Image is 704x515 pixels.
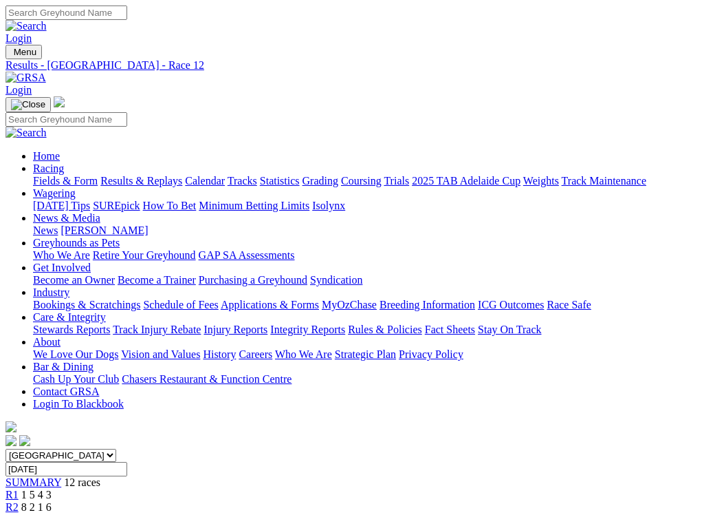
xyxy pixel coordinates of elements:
a: Statistics [260,175,300,187]
input: Search [5,6,127,20]
a: Bookings & Scratchings [33,299,140,311]
div: Care & Integrity [33,324,698,336]
a: Integrity Reports [270,324,345,335]
a: ICG Outcomes [478,299,544,311]
a: Get Involved [33,262,91,273]
div: News & Media [33,224,698,237]
a: Stewards Reports [33,324,110,335]
a: Race Safe [547,299,591,311]
button: Toggle navigation [5,97,51,112]
a: Bar & Dining [33,361,93,372]
img: GRSA [5,72,46,84]
a: Care & Integrity [33,311,106,323]
a: Applications & Forms [221,299,319,311]
a: Cash Up Your Club [33,373,119,385]
a: Results - [GEOGRAPHIC_DATA] - Race 12 [5,59,698,72]
a: How To Bet [143,200,197,211]
a: Syndication [310,274,362,286]
img: Search [5,127,47,139]
a: 2025 TAB Adelaide Cup [412,175,520,187]
div: Bar & Dining [33,373,698,386]
a: Fields & Form [33,175,98,187]
a: Purchasing a Greyhound [199,274,307,286]
a: Rules & Policies [348,324,422,335]
a: Calendar [185,175,225,187]
span: Menu [14,47,36,57]
a: Strategic Plan [335,348,396,360]
img: Search [5,20,47,32]
a: Coursing [341,175,382,187]
span: 12 races [64,476,100,488]
a: [DATE] Tips [33,200,90,211]
img: logo-grsa-white.png [54,96,65,107]
a: Track Injury Rebate [113,324,201,335]
div: Industry [33,299,698,311]
a: Home [33,150,60,162]
a: MyOzChase [322,299,377,311]
img: twitter.svg [19,435,30,446]
a: News & Media [33,212,100,224]
a: Schedule of Fees [143,299,218,311]
a: Stay On Track [478,324,541,335]
a: Breeding Information [379,299,475,311]
a: Results & Replays [100,175,182,187]
a: News [33,224,58,236]
a: R1 [5,489,19,501]
a: Weights [523,175,559,187]
a: Fact Sheets [425,324,475,335]
a: Tracks [228,175,257,187]
a: Who We Are [275,348,332,360]
a: Trials [384,175,409,187]
span: 8 2 1 6 [21,501,52,513]
a: Wagering [33,187,76,199]
a: Grading [302,175,338,187]
div: About [33,348,698,361]
button: Toggle navigation [5,45,42,59]
a: We Love Our Dogs [33,348,118,360]
a: Chasers Restaurant & Function Centre [122,373,291,385]
a: Login [5,84,32,96]
a: Greyhounds as Pets [33,237,120,249]
a: Isolynx [312,200,345,211]
img: logo-grsa-white.png [5,421,16,432]
span: 1 5 4 3 [21,489,52,501]
a: GAP SA Assessments [199,249,295,261]
a: Vision and Values [121,348,200,360]
a: Login To Blackbook [33,398,124,410]
a: Minimum Betting Limits [199,200,309,211]
a: Industry [33,286,69,298]
input: Search [5,112,127,127]
div: Wagering [33,200,698,212]
img: facebook.svg [5,435,16,446]
a: Become a Trainer [118,274,196,286]
a: About [33,336,60,348]
a: Track Maintenance [562,175,646,187]
a: Login [5,32,32,44]
a: SUMMARY [5,476,61,488]
input: Select date [5,462,127,476]
a: [PERSON_NAME] [60,224,148,236]
a: Careers [239,348,272,360]
a: Privacy Policy [399,348,463,360]
a: R2 [5,501,19,513]
a: SUREpick [93,200,140,211]
div: Racing [33,175,698,187]
div: Greyhounds as Pets [33,249,698,262]
a: Injury Reports [203,324,267,335]
img: Close [11,99,45,110]
a: Become an Owner [33,274,115,286]
a: Who We Are [33,249,90,261]
a: Contact GRSA [33,386,99,397]
a: Racing [33,162,64,174]
a: History [203,348,236,360]
a: Retire Your Greyhound [93,249,196,261]
div: Get Involved [33,274,698,286]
